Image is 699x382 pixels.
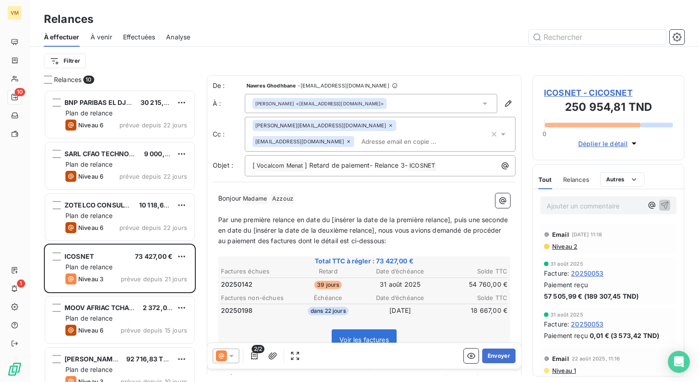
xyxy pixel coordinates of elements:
[144,150,179,158] span: 9 000,00 €
[255,100,294,107] span: [PERSON_NAME]
[78,275,103,283] span: Niveau 3
[563,176,589,183] span: Relances
[119,121,187,129] span: prévue depuis 22 jours
[78,173,103,180] span: Niveau 6
[65,263,113,271] span: Plan de relance
[15,88,25,96] span: 10
[255,139,344,144] span: [EMAIL_ADDRESS][DOMAIN_NAME]
[65,160,113,168] span: Plan de relance
[293,267,364,276] th: Retard
[143,304,177,311] span: 2 372,00 €
[358,135,463,148] input: Adresse email en copie ...
[220,267,292,276] th: Factures échues
[544,268,569,278] span: Facture :
[44,33,80,42] span: À effectuer
[121,275,187,283] span: prévue depuis 21 jours
[538,176,552,183] span: Tout
[437,267,508,276] th: Solde TTC
[252,345,264,353] span: 2/2
[139,201,183,209] span: 10 118,64 TND
[220,306,292,316] td: 20250198
[65,314,113,322] span: Plan de relance
[305,161,408,169] span: ] Retard de paiement- Relance 3-
[255,123,386,128] span: [PERSON_NAME][EMAIL_ADDRESS][DOMAIN_NAME]
[437,293,508,303] th: Solde TTC
[600,172,645,187] button: Autres
[255,161,304,171] span: Vocalcom Menat
[65,355,119,363] span: [PERSON_NAME]
[365,306,436,316] td: [DATE]
[140,98,178,106] span: 30 215,36 €
[544,331,588,340] span: Paiement reçu
[529,30,666,44] input: Rechercher
[65,201,154,209] span: ZOTELCO CONSULTING LTD
[123,33,156,42] span: Effectuées
[78,121,103,129] span: Niveau 6
[408,161,436,171] span: ICOSNET
[544,87,673,99] span: ICOSNET - CICOSNET
[213,81,245,90] span: De :
[135,252,172,260] span: 73 427,00 €
[7,5,22,20] div: VM
[44,11,93,27] h3: Relances
[572,232,602,237] span: [DATE] 11:18
[218,194,241,202] span: Bonjour
[247,83,296,88] span: Nawres Ghodhbane
[552,231,569,238] span: Email
[365,293,436,303] th: Date d’échéance
[91,33,112,42] span: À venir
[550,261,583,267] span: 31 août 2025
[544,280,588,289] span: Paiement reçu
[437,279,508,289] td: 54 760,00 €
[544,291,639,301] span: 57 505,99 € (189 307,45 TND)
[271,194,295,204] span: Azzouz
[218,216,510,245] span: Par une première relance en date du [insérer la date de la première relance], puis une seconde en...
[213,161,233,169] span: Objet :
[65,150,153,158] span: SARL CFAO TECHNOLOGIES
[242,194,268,204] span: Madame
[571,268,603,278] span: 20250053
[166,33,190,42] span: Analyse
[65,366,113,373] span: Plan de relance
[298,83,389,88] span: - [EMAIL_ADDRESS][DOMAIN_NAME]
[7,362,22,377] img: Logo LeanPay
[213,130,245,139] label: Cc :
[575,138,642,149] button: Déplier le détail
[220,293,292,303] th: Factures non-échues
[590,331,659,340] span: 0,01 € (3 573,42 TND)
[54,75,81,84] span: Relances
[44,54,86,68] button: Filtrer
[65,252,94,260] span: ICOSNET
[255,100,384,107] div: <[EMAIL_ADDRESS][DOMAIN_NAME]>
[65,98,145,106] span: BNP PARIBAS EL DJAZAIR
[44,90,196,382] div: grid
[121,327,187,334] span: prévue depuis 15 jours
[221,280,253,289] span: 20250142
[365,267,436,276] th: Date d’échéance
[308,307,349,315] span: dans 22 jours
[65,304,146,311] span: MOOV AFRIAC TCHAD S.A
[65,109,113,117] span: Plan de relance
[119,224,187,231] span: prévue depuis 22 jours
[551,367,576,374] span: Niveau 1
[578,139,628,148] span: Déplier le détail
[552,355,569,362] span: Email
[544,99,673,117] h3: 250 954,81 TND
[543,130,546,137] span: 0
[126,355,173,363] span: 92 716,83 TND
[213,99,245,108] label: À :
[314,281,342,289] span: 39 jours
[253,161,255,169] span: [
[482,349,516,363] button: Envoyer
[293,293,364,303] th: Échéance
[220,256,509,266] span: Total TTC à régler : 73 427,00 €
[78,224,103,231] span: Niveau 6
[571,319,603,329] span: 20250053
[572,356,620,361] span: 22 août 2025, 11:16
[550,312,583,317] span: 31 août 2025
[551,243,577,250] span: Niveau 2
[437,306,508,316] td: 18 667,00 €
[544,319,569,329] span: Facture :
[17,279,25,288] span: 1
[78,327,103,334] span: Niveau 6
